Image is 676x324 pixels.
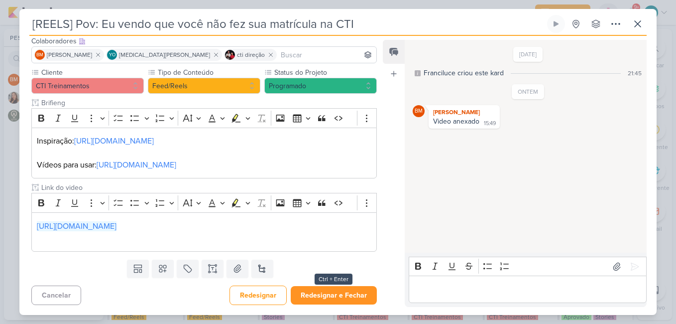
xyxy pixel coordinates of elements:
[273,67,377,78] label: Status do Projeto
[409,257,647,276] div: Editor toolbar
[415,109,423,114] p: BM
[279,49,374,61] input: Buscar
[40,67,144,78] label: Cliente
[229,286,287,305] button: Redesignar
[433,117,479,126] div: Video anexado
[148,78,260,94] button: Feed/Reels
[97,160,176,170] a: [URL][DOMAIN_NAME]
[31,212,377,252] div: Editor editing area: main
[119,50,210,59] span: [MEDICAL_DATA][PERSON_NAME]
[47,50,92,59] span: [PERSON_NAME]
[31,286,81,305] button: Cancelar
[237,50,265,59] span: cti direção
[484,120,496,128] div: 15:49
[35,50,45,60] div: Beth Monteiro
[157,67,260,78] label: Tipo de Conteúdo
[424,68,504,78] div: Franciluce criou este kard
[291,286,377,305] button: Redesignar e Fechar
[36,53,43,58] p: BM
[39,98,377,108] input: Texto sem título
[37,221,116,231] a: [URL][DOMAIN_NAME]
[74,136,154,146] a: [URL][DOMAIN_NAME]
[431,107,498,117] div: [PERSON_NAME]
[264,78,377,94] button: Programado
[628,69,642,78] div: 21:45
[409,276,647,303] div: Editor editing area: main
[107,50,117,60] div: Yasmin Oliveira
[31,128,377,179] div: Editor editing area: main
[31,78,144,94] button: CTI Treinamentos
[37,159,371,171] p: Vídeos para usar:
[39,182,377,193] input: Texto sem título
[109,53,115,58] p: YO
[552,20,560,28] div: Ligar relógio
[37,135,371,147] p: Inspiração:
[225,50,235,60] img: cti direção
[315,274,352,285] div: Ctrl + Enter
[31,108,377,128] div: Editor toolbar
[413,105,425,117] div: Beth Monteiro
[29,15,545,33] input: Kard Sem Título
[31,36,377,46] div: Colaboradores
[31,193,377,212] div: Editor toolbar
